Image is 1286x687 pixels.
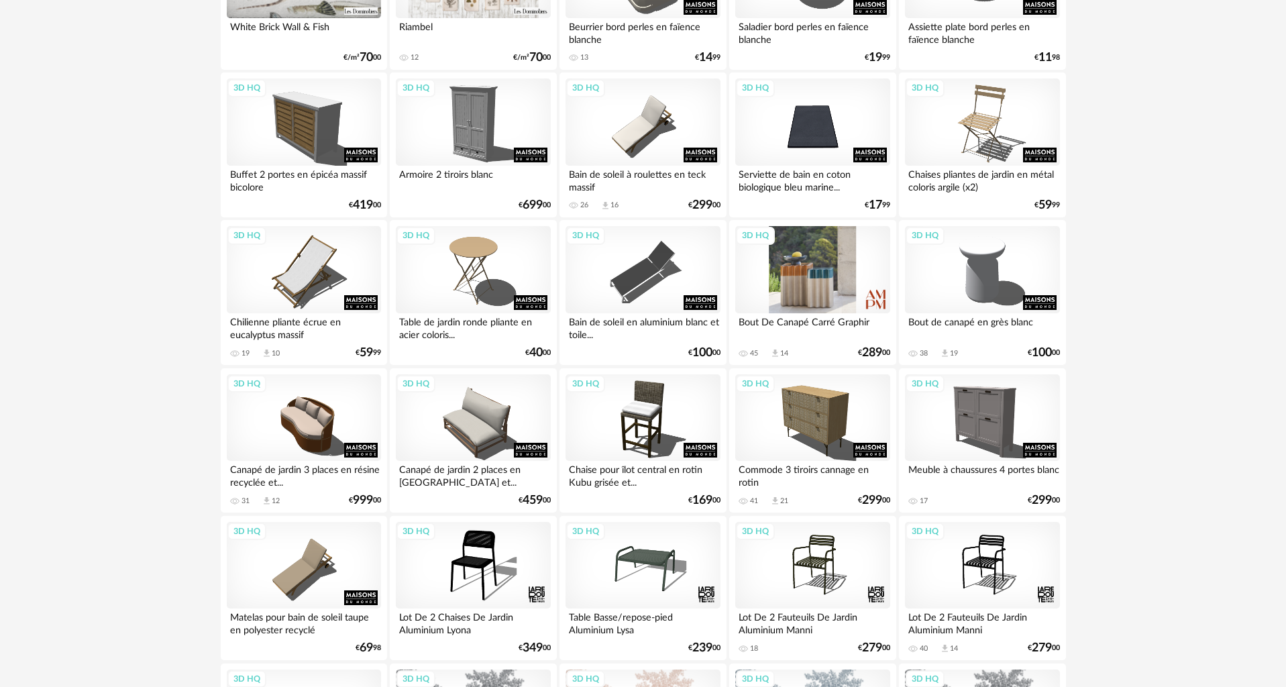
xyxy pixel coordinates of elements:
[906,375,945,392] div: 3D HQ
[227,227,266,244] div: 3D HQ
[1034,53,1060,62] div: € 98
[735,609,890,635] div: Lot De 2 Fauteuils De Jardin Aluminium Manni
[580,53,588,62] div: 13
[566,227,605,244] div: 3D HQ
[349,201,381,210] div: € 00
[396,375,435,392] div: 3D HQ
[221,516,387,661] a: 3D HQ Matelas pour bain de soleil taupe en polyester recyclé €6998
[1032,643,1052,653] span: 279
[566,313,720,340] div: Bain de soleil en aluminium blanc et toile...
[1038,53,1052,62] span: 11
[559,368,726,513] a: 3D HQ Chaise pour îlot central en rotin Kubu grisée et... €16900
[950,349,958,358] div: 19
[559,220,726,365] a: 3D HQ Bain de soleil en aluminium blanc et toile... €10000
[353,201,373,210] span: 419
[906,227,945,244] div: 3D HQ
[262,348,272,358] span: Download icon
[390,516,556,661] a: 3D HQ Lot De 2 Chaises De Jardin Aluminium Lyona €34900
[905,166,1059,193] div: Chaises pliantes de jardin en métal coloris argile (x2)
[525,348,551,358] div: € 00
[692,348,712,358] span: 100
[735,166,890,193] div: Serviette de bain en coton biologique bleu marine...
[688,348,720,358] div: € 00
[858,643,890,653] div: € 00
[692,496,712,505] span: 169
[1028,496,1060,505] div: € 00
[780,496,788,506] div: 21
[227,375,266,392] div: 3D HQ
[272,349,280,358] div: 10
[770,348,780,358] span: Download icon
[950,644,958,653] div: 14
[688,201,720,210] div: € 00
[390,72,556,217] a: 3D HQ Armoire 2 tiroirs blanc €69900
[736,227,775,244] div: 3D HQ
[600,201,610,211] span: Download icon
[729,368,896,513] a: 3D HQ Commode 3 tiroirs cannage en rotin 41 Download icon 21 €29900
[905,18,1059,45] div: Assiette plate bord perles en faïence blanche
[736,375,775,392] div: 3D HQ
[356,348,381,358] div: € 99
[865,201,890,210] div: € 99
[780,349,788,358] div: 14
[566,166,720,193] div: Bain de soleil à roulettes en teck massif
[862,496,882,505] span: 299
[750,349,758,358] div: 45
[343,53,381,62] div: €/m² 00
[920,496,928,506] div: 17
[242,496,250,506] div: 31
[227,461,381,488] div: Canapé de jardin 3 places en résine recyclée et...
[519,643,551,653] div: € 00
[566,609,720,635] div: Table Basse/repose-pied Aluminium Lysa
[735,461,890,488] div: Commode 3 tiroirs cannage en rotin
[559,516,726,661] a: 3D HQ Table Basse/repose-pied Aluminium Lysa €23900
[858,348,890,358] div: € 00
[221,368,387,513] a: 3D HQ Canapé de jardin 3 places en résine recyclée et... 31 Download icon 12 €99900
[865,53,890,62] div: € 99
[1032,348,1052,358] span: 100
[940,643,950,653] span: Download icon
[559,72,726,217] a: 3D HQ Bain de soleil à roulettes en teck massif 26 Download icon 16 €29900
[566,461,720,488] div: Chaise pour îlot central en rotin Kubu grisée et...
[411,53,419,62] div: 12
[519,496,551,505] div: € 00
[906,79,945,97] div: 3D HQ
[610,201,619,210] div: 16
[1028,643,1060,653] div: € 00
[735,313,890,340] div: Bout De Canapé Carré Graphir
[862,643,882,653] span: 279
[396,18,550,45] div: Riambel
[862,348,882,358] span: 289
[566,79,605,97] div: 3D HQ
[221,220,387,365] a: 3D HQ Chilienne pliante écrue en eucalyptus massif 19 Download icon 10 €5999
[692,643,712,653] span: 239
[905,609,1059,635] div: Lot De 2 Fauteuils De Jardin Aluminium Manni
[227,166,381,193] div: Buffet 2 portes en épicéa massif bicolore
[858,496,890,505] div: € 00
[360,643,373,653] span: 69
[396,461,550,488] div: Canapé de jardin 2 places en [GEOGRAPHIC_DATA] et...
[750,496,758,506] div: 41
[227,18,381,45] div: White Brick Wall & Fish
[735,18,890,45] div: Saladier bord perles en faïence blanche
[770,496,780,506] span: Download icon
[688,496,720,505] div: € 00
[566,375,605,392] div: 3D HQ
[529,348,543,358] span: 40
[242,349,250,358] div: 19
[692,201,712,210] span: 299
[729,72,896,217] a: 3D HQ Serviette de bain en coton biologique bleu marine... €1799
[899,368,1065,513] a: 3D HQ Meuble à chaussures 4 portes blanc 17 €29900
[396,79,435,97] div: 3D HQ
[920,349,928,358] div: 38
[736,79,775,97] div: 3D HQ
[360,53,373,62] span: 70
[227,609,381,635] div: Matelas pour bain de soleil taupe en polyester recyclé
[390,368,556,513] a: 3D HQ Canapé de jardin 2 places en [GEOGRAPHIC_DATA] et... €45900
[688,643,720,653] div: € 00
[390,220,556,365] a: 3D HQ Table de jardin ronde pliante en acier coloris... €4000
[513,53,551,62] div: €/m² 00
[227,79,266,97] div: 3D HQ
[523,201,543,210] span: 699
[396,166,550,193] div: Armoire 2 tiroirs blanc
